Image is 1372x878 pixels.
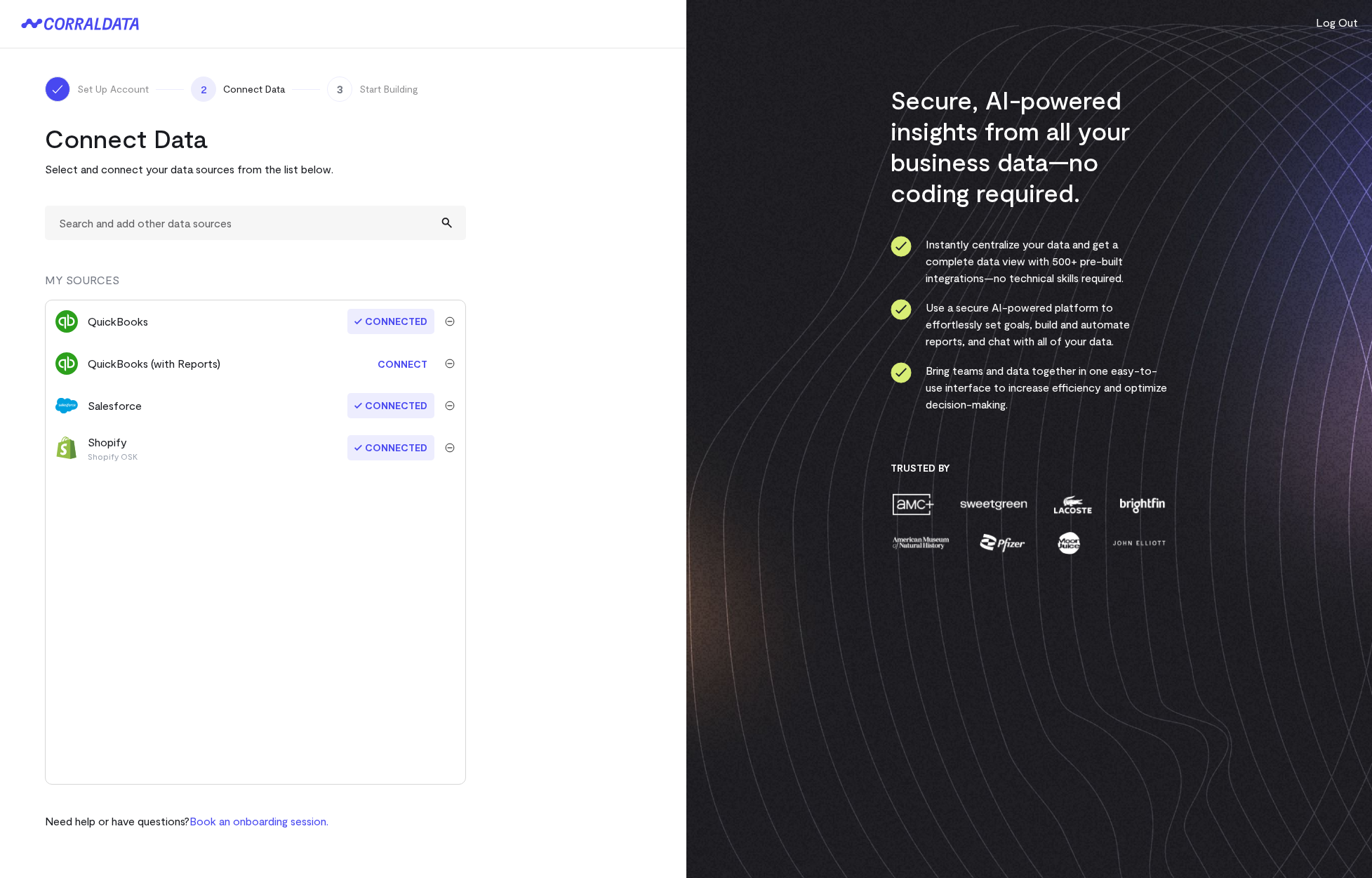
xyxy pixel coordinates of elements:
[445,443,455,453] img: trash-40e54a27.svg
[891,236,912,257] img: ico-check-circle-4b19435c.svg
[88,313,148,330] div: QuickBooks
[1117,492,1167,517] img: brightfin-a251e171.png
[347,435,434,460] span: Connected
[891,299,1168,350] li: Use a secure AI-powered platform to effortlessly set goals, build and automate reports, and chat ...
[347,393,434,418] span: Connected
[359,82,418,96] span: Start Building
[88,397,142,414] div: Salesforce
[891,299,912,320] img: ico-check-circle-4b19435c.svg
[45,123,466,154] h2: Connect Data
[189,814,328,827] a: Book an onboarding session.
[445,401,455,411] img: trash-40e54a27.svg
[45,161,466,178] p: Select and connect your data sources from the list below.
[1052,492,1093,517] img: lacoste-7a6b0538.png
[1316,14,1358,31] button: Log Out
[891,492,935,517] img: amc-0b11a8f1.png
[1055,531,1083,555] img: moon-juice-c312e729.png
[891,531,951,555] img: amnh-5afada46.png
[55,352,78,375] img: quickbooks-67797952.svg
[45,206,466,240] input: Search and add other data sources
[45,272,466,300] div: MY SOURCES
[445,359,455,368] img: trash-40e54a27.svg
[51,82,65,96] img: ico-check-white-5ff98cb1.svg
[77,82,149,96] span: Set Up Account
[45,813,328,830] p: Need help or have questions?
[55,394,78,417] img: salesforce-aa4b4df5.svg
[88,434,138,462] div: Shopify
[327,77,352,102] span: 3
[959,492,1029,517] img: sweetgreen-1d1fb32c.png
[191,77,216,102] span: 2
[891,362,912,383] img: ico-check-circle-4b19435c.svg
[891,84,1168,208] h3: Secure, AI-powered insights from all your business data—no coding required.
[1110,531,1167,555] img: john-elliott-25751c40.png
[978,531,1027,555] img: pfizer-e137f5fc.png
[445,317,455,326] img: trash-40e54a27.svg
[55,310,78,333] img: quickbooks-67797952.svg
[223,82,285,96] span: Connect Data
[891,362,1168,413] li: Bring teams and data together in one easy-to-use interface to increase efficiency and optimize de...
[347,309,434,334] span: Connected
[371,351,434,377] a: Connect
[88,355,220,372] div: QuickBooks (with Reports)
[88,451,138,462] p: Shopify OSK
[891,236,1168,286] li: Instantly centralize your data and get a complete data view with 500+ pre-built integrations—no t...
[55,437,78,459] img: shopify-673fa4e3.svg
[891,462,1168,474] h3: Trusted By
